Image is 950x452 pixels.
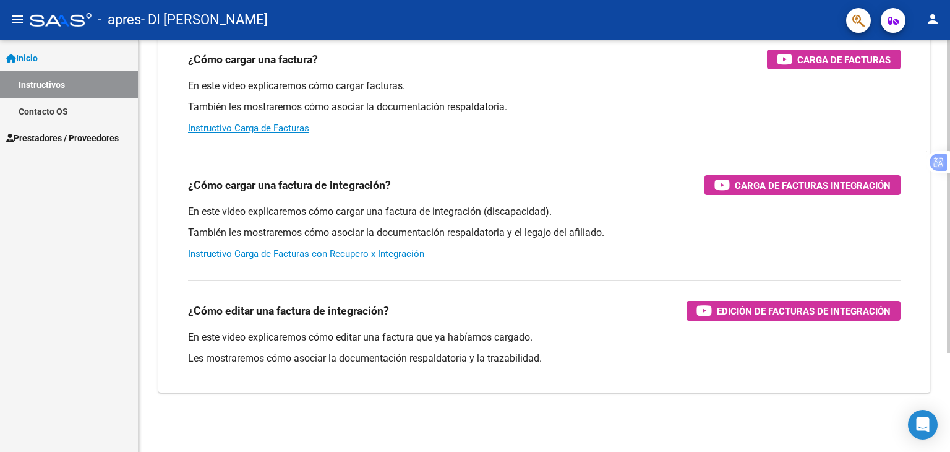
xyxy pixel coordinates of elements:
[925,12,940,27] mat-icon: person
[188,226,901,240] p: También les mostraremos cómo asociar la documentación respaldatoria y el legajo del afiliado.
[687,301,901,321] button: Edición de Facturas de integración
[6,131,119,145] span: Prestadores / Proveedores
[735,178,891,193] span: Carga de Facturas Integración
[6,51,38,65] span: Inicio
[188,248,424,259] a: Instructivo Carga de Facturas con Recupero x Integración
[797,52,891,67] span: Carga de Facturas
[717,303,891,319] span: Edición de Facturas de integración
[908,410,938,440] div: Open Intercom Messenger
[188,79,901,93] p: En este video explicaremos cómo cargar facturas.
[188,205,901,219] p: En este video explicaremos cómo cargar una factura de integración (discapacidad).
[188,331,901,344] p: En este video explicaremos cómo editar una factura que ya habíamos cargado.
[188,176,391,194] h3: ¿Cómo cargar una factura de integración?
[704,175,901,195] button: Carga de Facturas Integración
[767,50,901,69] button: Carga de Facturas
[141,6,268,33] span: - DI [PERSON_NAME]
[188,302,389,319] h3: ¿Cómo editar una factura de integración?
[98,6,141,33] span: - apres
[188,352,901,365] p: Les mostraremos cómo asociar la documentación respaldatoria y la trazabilidad.
[188,123,309,134] a: Instructivo Carga de Facturas
[188,51,318,68] h3: ¿Cómo cargar una factura?
[10,12,25,27] mat-icon: menu
[188,100,901,114] p: También les mostraremos cómo asociar la documentación respaldatoria.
